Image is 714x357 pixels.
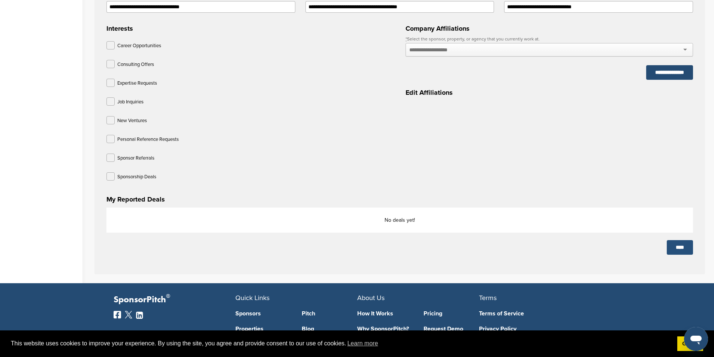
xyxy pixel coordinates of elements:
p: Expertise Requests [117,79,157,88]
p: Career Opportunities [117,41,161,51]
iframe: Button to launch messaging window [684,327,708,351]
h3: Edit Affiliations [406,87,693,98]
span: Terms [479,294,497,302]
a: How It Works [357,311,413,317]
p: No deals yet! [114,215,685,225]
a: Terms of Service [479,311,590,317]
p: New Ventures [117,116,147,125]
h3: Company Affiliations [406,23,693,34]
a: Properties [235,326,291,332]
a: Blog [302,326,357,332]
label: Select the sponsor, property, or agency that you currently work at. [406,37,693,41]
a: Sponsors [235,311,291,317]
p: Sponsorship Deals [117,172,156,182]
a: Pitch [302,311,357,317]
p: Consulting Offers [117,60,154,69]
p: SponsorPitch [114,294,235,305]
p: Sponsor Referrals [117,154,154,163]
abbr: required [406,36,407,42]
img: Twitter [125,311,132,318]
a: Request Demo [424,326,479,332]
h3: Interests [106,23,394,34]
p: Job Inquiries [117,97,144,107]
a: Why SponsorPitch? [357,326,413,332]
span: ® [166,291,170,301]
span: Quick Links [235,294,269,302]
h3: My Reported Deals [106,194,693,205]
a: learn more about cookies [346,338,379,349]
img: Facebook [114,311,121,318]
a: Pricing [424,311,479,317]
a: dismiss cookie message [677,336,703,351]
p: Personal Reference Requests [117,135,179,144]
span: This website uses cookies to improve your experience. By using the site, you agree and provide co... [11,338,671,349]
a: Privacy Policy [479,326,590,332]
span: About Us [357,294,385,302]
